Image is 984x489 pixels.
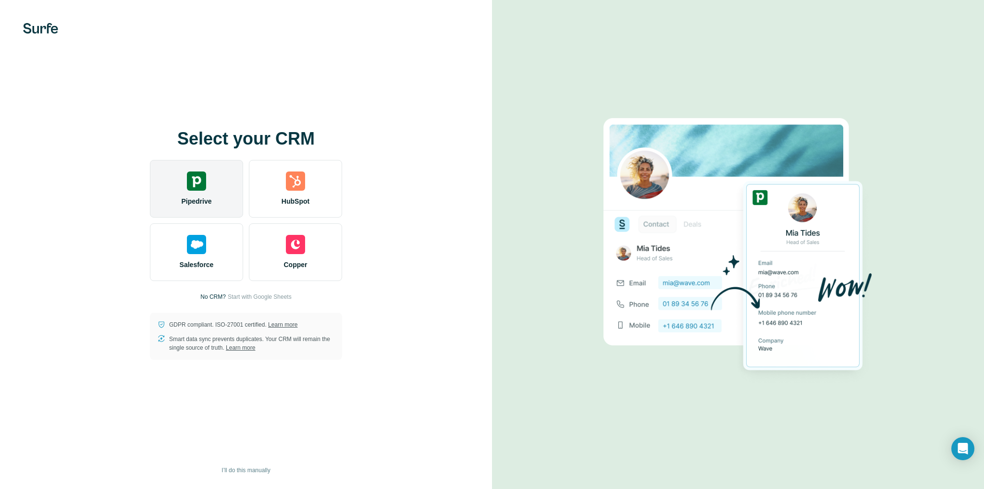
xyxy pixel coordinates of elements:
img: PIPEDRIVE image [603,102,873,387]
img: pipedrive's logo [187,171,206,191]
span: HubSpot [282,196,309,206]
img: hubspot's logo [286,171,305,191]
a: Learn more [226,344,255,351]
span: Copper [284,260,307,269]
button: Start with Google Sheets [228,293,292,301]
img: salesforce's logo [187,235,206,254]
a: Learn more [268,321,297,328]
span: Pipedrive [181,196,211,206]
img: Surfe's logo [23,23,58,34]
span: Salesforce [180,260,214,269]
h1: Select your CRM [150,129,342,148]
img: copper's logo [286,235,305,254]
div: Open Intercom Messenger [951,437,974,460]
p: GDPR compliant. ISO-27001 certified. [169,320,297,329]
p: No CRM? [200,293,226,301]
p: Smart data sync prevents duplicates. Your CRM will remain the single source of truth. [169,335,334,352]
span: I’ll do this manually [221,466,270,475]
button: I’ll do this manually [215,463,277,477]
